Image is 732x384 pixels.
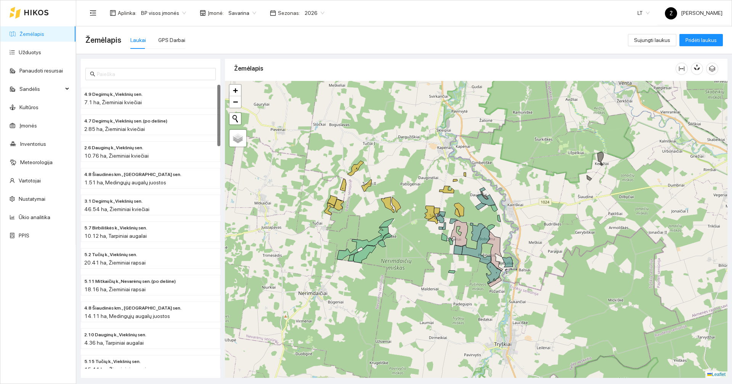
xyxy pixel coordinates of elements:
[84,278,176,285] span: 5.11 Mitkaičių k., Nevarėnų sen. (po dešine)
[84,118,167,125] span: 4.7 Degimų k., Viekšnių sen. (po dešine)
[628,37,676,43] a: Sujungti laukus
[208,9,224,17] span: Įmonė :
[634,36,670,44] span: Sujungti laukus
[230,96,241,108] a: Zoom out
[19,104,39,110] a: Kultūros
[228,7,256,19] span: Savarina
[84,198,143,205] span: 3.1 Degimų k., Viekšnių sen.
[665,10,722,16] span: [PERSON_NAME]
[685,36,717,44] span: Pridėti laukus
[84,331,146,339] span: 2.10 Dauginų k., Viekšnių sen.
[84,233,147,239] span: 10.12 ha, Tarpiniai augalai
[110,10,116,16] span: layout
[19,214,50,220] a: Ūkio analitika
[19,68,63,74] a: Panaudoti resursai
[19,177,41,184] a: Vartotojai
[84,305,181,312] span: 4.8 Šiaudinės km., Papilės sen.
[19,232,29,239] a: PPIS
[637,7,650,19] span: LT
[20,159,53,165] a: Meteorologija
[84,153,149,159] span: 10.76 ha, Žieminiai kviečiai
[90,10,96,16] span: menu-fold
[669,7,673,19] span: Ž
[84,286,146,292] span: 18.16 ha, Žieminiai rapsai
[84,171,181,178] span: 4.8 Šiaudinės km., Papilės sen.
[84,366,146,373] span: 15.41 ha, Žieminiai rapsai
[676,63,688,75] button: column-width
[118,9,136,17] span: Aplinka :
[84,358,141,365] span: 5.15 Tučių k., Viekšnių sen.
[84,91,143,98] span: 4.9 Degimų k., Viekšnių sen.
[19,81,63,97] span: Sandėlis
[84,206,149,212] span: 46.54 ha, Žieminiai kviečiai
[85,34,121,46] span: Žemėlapis
[230,130,246,147] a: Layers
[679,34,723,46] button: Pridėti laukus
[84,251,137,258] span: 5.2 Tučių k., Viekšnių sen.
[233,86,238,95] span: +
[20,141,46,147] a: Inventorius
[130,36,146,44] div: Laukai
[84,224,147,232] span: 5.7 Birbiliškės k., Viekšnių sen.
[84,179,166,186] span: 1.51 ha, Medingųjų augalų juostos
[19,196,45,202] a: Nustatymai
[85,5,101,21] button: menu-fold
[676,66,687,72] span: column-width
[84,313,170,319] span: 14.11 ha, Medingųjų augalų juostos
[19,31,44,37] a: Žemėlapis
[278,9,300,17] span: Sezonas :
[19,49,41,55] a: Užduotys
[158,36,185,44] div: GPS Darbai
[230,113,241,124] button: Initiate a new search
[84,99,142,105] span: 7.1 ha, Žieminiai kviečiai
[90,71,95,77] span: search
[84,260,146,266] span: 20.41 ha, Žieminiai rapsai
[679,37,723,43] a: Pridėti laukus
[628,34,676,46] button: Sujungti laukus
[707,372,726,377] a: Leaflet
[84,126,145,132] span: 2.85 ha, Žieminiai kviečiai
[84,340,144,346] span: 4.36 ha, Tarpiniai augalai
[84,144,143,152] span: 2.6 Dauginų k., Viekšnių sen.
[97,70,211,78] input: Paieška
[19,123,37,129] a: Įmonės
[270,10,276,16] span: calendar
[234,58,676,79] div: Žemėlapis
[230,85,241,96] a: Zoom in
[200,10,206,16] span: shop
[141,7,186,19] span: BP visos įmonės
[305,7,324,19] span: 2026
[233,97,238,106] span: −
